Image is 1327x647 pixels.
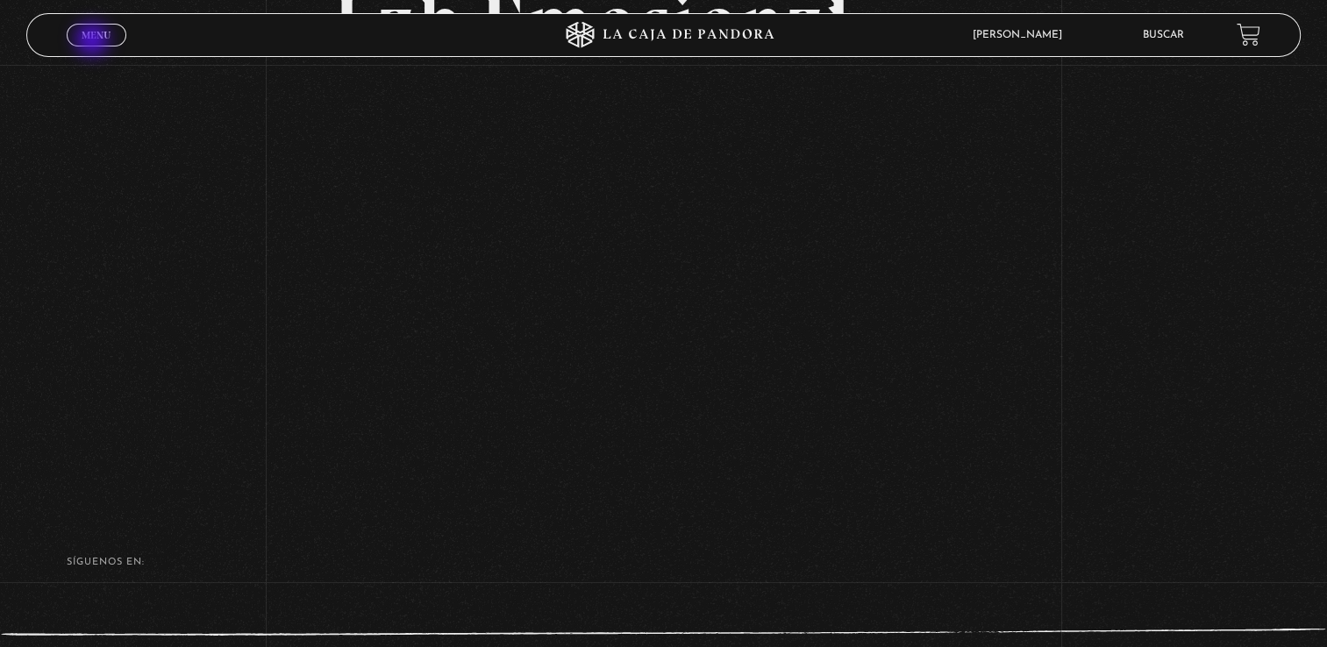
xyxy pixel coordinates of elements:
span: [PERSON_NAME] [964,30,1080,40]
span: Menu [82,30,111,40]
h4: SÍguenos en: [67,558,1261,567]
a: Buscar [1143,30,1184,40]
iframe: Dailymotion video player – Amo los Lunes Emocional Parte I [332,89,995,461]
a: View your shopping cart [1237,23,1260,46]
span: Cerrar [75,45,117,57]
